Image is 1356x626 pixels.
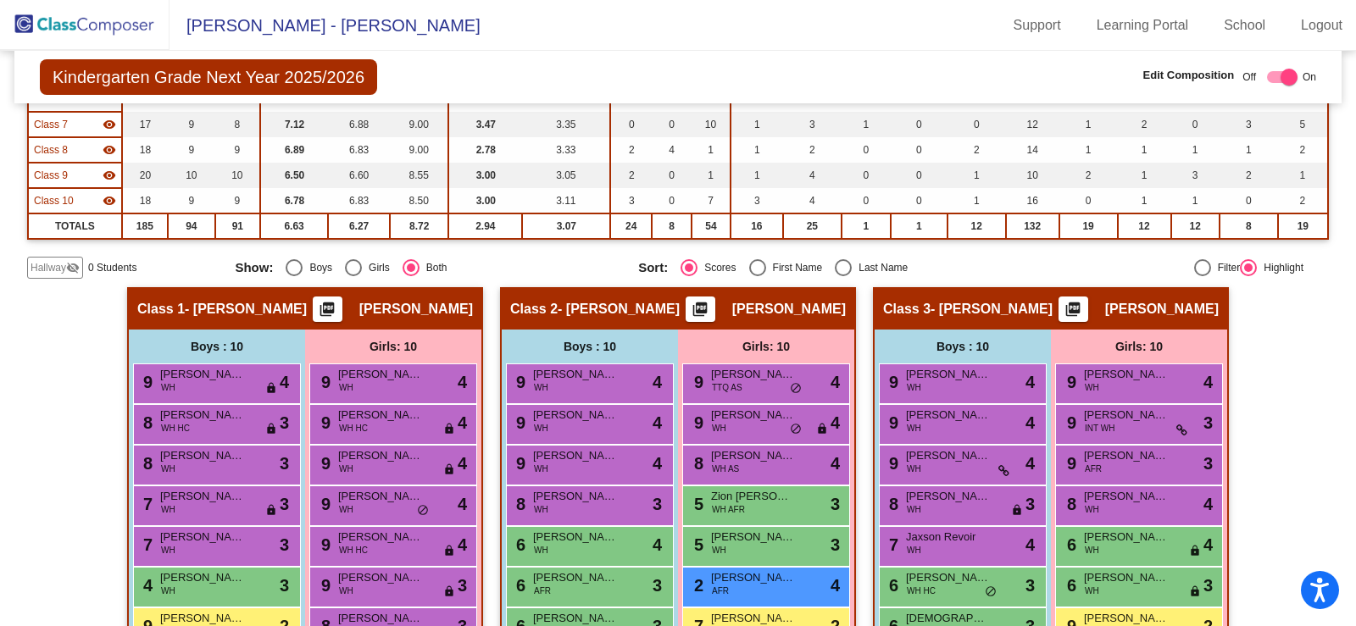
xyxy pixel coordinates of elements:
span: - [PERSON_NAME] [185,301,307,318]
span: [PERSON_NAME] [1105,301,1219,318]
span: [PERSON_NAME] [533,488,618,505]
span: 4 [1025,451,1035,476]
div: Boys : 10 [875,330,1051,363]
td: 0 [842,188,891,213]
div: Boys : 10 [502,330,678,363]
span: TTQ AS [712,381,742,394]
span: 0 Students [88,260,136,275]
td: 10 [215,163,260,188]
span: WH [161,381,175,394]
td: 2 [1278,188,1328,213]
td: 0 [1059,188,1118,213]
td: 9.00 [390,137,448,163]
a: School [1210,12,1279,39]
div: First Name [766,260,823,275]
span: WH [907,381,921,394]
span: lock [265,423,277,436]
span: 4 [1203,491,1213,517]
td: 3.33 [522,137,610,163]
td: 0 [1171,112,1220,137]
td: 12 [1006,112,1059,137]
mat-icon: picture_as_pdf [317,301,337,324]
td: 18 [122,188,168,213]
span: WH [339,463,353,475]
span: 9 [512,454,525,473]
span: [PERSON_NAME] [338,447,423,464]
span: 4 [458,532,467,557]
span: WH [534,422,548,435]
td: 6.27 [328,213,390,239]
td: 91 [215,213,260,239]
td: 6.50 [260,163,328,188]
td: 7.12 [260,112,328,137]
a: Learning Portal [1083,12,1203,39]
td: 10 [1006,163,1059,188]
span: [PERSON_NAME] [338,366,423,383]
span: [PERSON_NAME] [160,407,245,424]
td: 25 [783,213,842,239]
span: INT WH [1085,422,1114,435]
span: [PERSON_NAME] [906,366,991,383]
td: 0 [652,163,692,188]
span: WH [907,463,921,475]
span: 9 [1063,413,1076,432]
span: 9 [317,454,331,473]
span: 4 [1203,532,1213,557]
span: Edit Composition [1143,67,1235,84]
div: Girls: 10 [678,330,854,363]
div: Scores [697,260,736,275]
td: 8.55 [390,163,448,188]
mat-icon: visibility_off [66,261,80,274]
span: [PERSON_NAME] [732,301,846,318]
span: 9 [1063,373,1076,391]
td: 1 [692,163,731,188]
td: 2 [1059,163,1118,188]
span: [PERSON_NAME] [PERSON_NAME] [906,447,991,464]
span: 9 [139,373,153,391]
td: 1 [1059,137,1118,163]
td: 1 [891,213,948,239]
td: Lisa Masciangelo - Masicangelo [28,112,122,137]
span: [PERSON_NAME] [1084,407,1169,424]
span: 6 [512,535,525,554]
td: 3.07 [522,213,610,239]
td: 20 [122,163,168,188]
span: WH [1085,503,1099,516]
td: 3.47 [448,112,522,137]
td: 8 [1220,213,1278,239]
span: [PERSON_NAME] [160,488,245,505]
div: Boys [303,260,332,275]
span: [PERSON_NAME] [160,366,245,383]
td: 12 [1171,213,1220,239]
span: - [PERSON_NAME] [558,301,680,318]
td: 1 [731,137,783,163]
td: 8.50 [390,188,448,213]
span: [PERSON_NAME] [906,407,991,424]
span: WH AS [712,463,739,475]
td: 2 [1220,163,1278,188]
td: 0 [842,137,891,163]
span: 7 [885,535,898,554]
span: WH HC [161,422,190,435]
td: 16 [1006,188,1059,213]
td: 1 [1171,137,1220,163]
span: 9 [885,373,898,391]
td: 132 [1006,213,1059,239]
span: [PERSON_NAME] [533,407,618,424]
td: 2.94 [448,213,522,239]
button: Print Students Details [1059,296,1088,322]
span: 4 [653,532,662,557]
td: 0 [652,188,692,213]
div: Last Name [852,260,908,275]
span: 9 [512,373,525,391]
span: 6 [1063,535,1076,554]
span: 4 [653,410,662,435]
mat-radio-group: Select an option [235,259,625,276]
td: 1 [948,188,1006,213]
span: 3 [1025,491,1035,517]
span: WH [339,503,353,516]
td: 9 [168,112,215,137]
span: 5 [690,495,703,513]
td: 0 [891,188,948,213]
span: 9 [1063,454,1076,473]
